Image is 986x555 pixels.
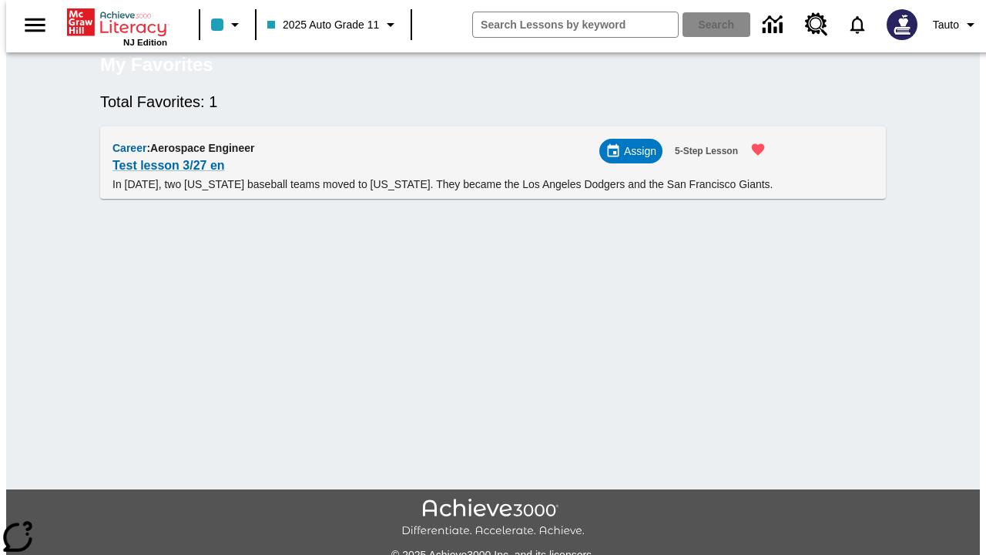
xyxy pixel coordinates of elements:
[599,139,662,163] div: Assign Choose Dates
[669,139,744,164] button: 5-Step Lesson
[100,52,213,77] h5: My Favorites
[123,38,167,47] span: NJ Edition
[267,17,379,33] span: 2025 Auto Grade 11
[927,11,986,39] button: Profile/Settings
[100,89,886,114] h6: Total Favorites: 1
[741,133,775,166] button: Remove from Favorites
[112,177,775,193] p: In [DATE], two [US_STATE] baseball teams moved to [US_STATE]. They became the Los Angeles Dodgers...
[112,155,225,177] a: Test lesson 3/27 en
[933,17,959,33] span: Tauto
[624,143,656,160] span: Assign
[753,4,796,46] a: Data Center
[796,4,837,45] a: Resource Center, Will open in new tab
[887,9,917,40] img: Avatar
[473,12,678,37] input: search field
[877,5,927,45] button: Select a new avatar
[12,2,58,48] button: Open side menu
[205,11,250,39] button: Class color is light blue. Change class color
[112,142,146,154] span: Career
[67,7,167,38] a: Home
[837,5,877,45] a: Notifications
[261,11,406,39] button: Class: 2025 Auto Grade 11, Select your class
[675,143,738,160] span: 5-Step Lesson
[146,142,254,154] span: : Aerospace Engineer
[401,499,585,538] img: Achieve3000 Differentiate Accelerate Achieve
[67,5,167,47] div: Home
